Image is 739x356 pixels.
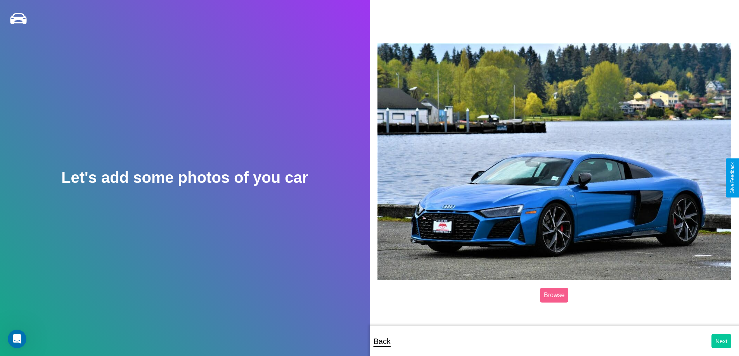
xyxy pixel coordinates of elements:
label: Browse [540,288,568,303]
h2: Let's add some photos of you car [61,169,308,186]
button: Next [711,334,731,348]
img: posted [377,43,732,280]
iframe: Intercom live chat [8,330,26,348]
p: Back [374,334,391,348]
div: Give Feedback [730,162,735,194]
